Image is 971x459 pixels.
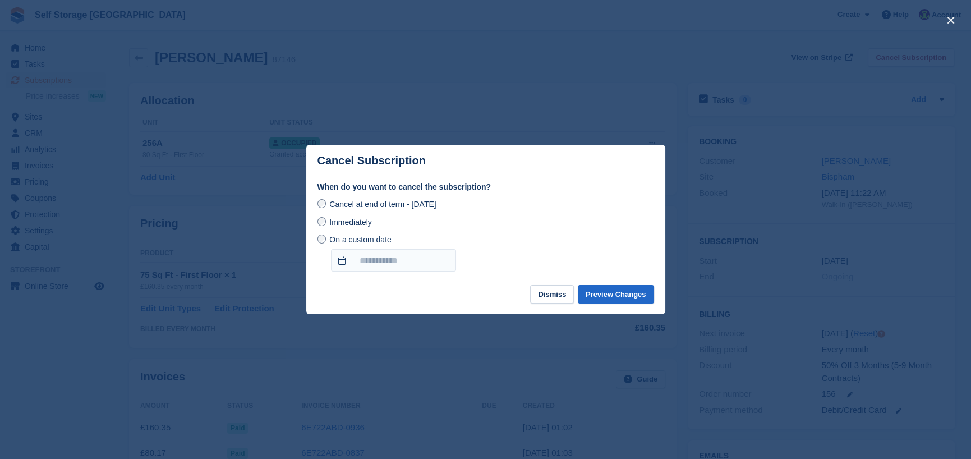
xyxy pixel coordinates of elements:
[530,285,574,304] button: Dismiss
[317,217,326,226] input: Immediately
[317,154,426,167] p: Cancel Subscription
[329,218,371,227] span: Immediately
[329,200,436,209] span: Cancel at end of term - [DATE]
[942,11,960,29] button: close
[331,249,456,272] input: On a custom date
[329,235,392,244] span: On a custom date
[317,199,326,208] input: Cancel at end of term - [DATE]
[578,285,654,304] button: Preview Changes
[317,235,326,244] input: On a custom date
[317,181,654,193] label: When do you want to cancel the subscription?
